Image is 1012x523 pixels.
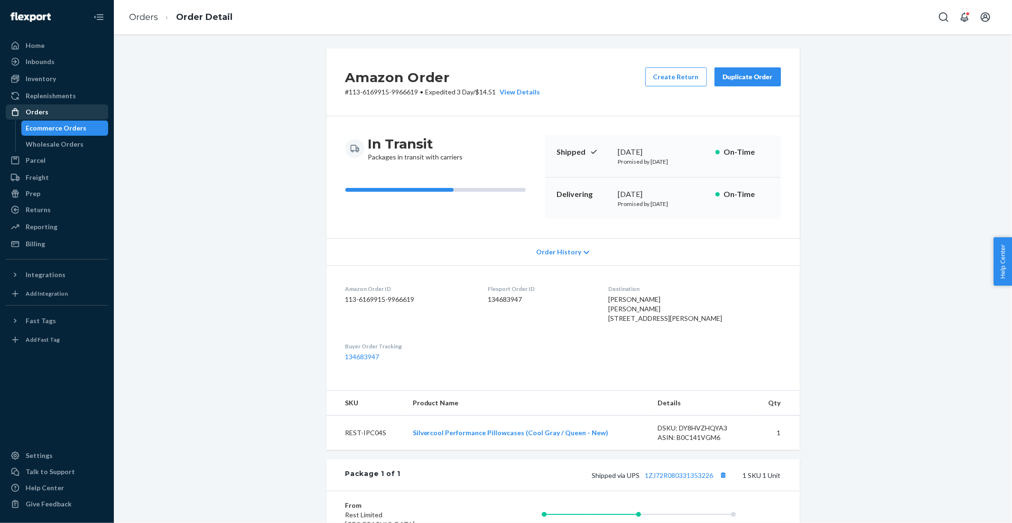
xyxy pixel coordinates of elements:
button: Copy tracking number [717,469,730,481]
a: Settings [6,448,108,463]
a: 1ZJ72R080331353226 [645,471,714,479]
p: Promised by [DATE] [618,200,708,208]
a: Returns [6,202,108,217]
div: Ecommerce Orders [26,123,87,133]
button: Fast Tags [6,313,108,328]
dd: 113-6169915-9966619 [345,295,473,304]
div: [DATE] [618,147,708,158]
div: Inbounds [26,57,55,66]
th: Product Name [405,391,650,416]
dt: Buyer Order Tracking [345,342,473,350]
a: 134683947 [345,353,380,361]
div: Give Feedback [26,499,72,509]
p: Delivering [557,189,611,200]
div: Reporting [26,222,57,232]
a: Reporting [6,219,108,234]
ol: breadcrumbs [121,3,240,31]
button: Open account menu [976,8,995,27]
div: Inventory [26,74,56,84]
button: Help Center [993,237,1012,286]
th: SKU [326,391,405,416]
div: Settings [26,451,53,460]
div: Help Center [26,483,64,493]
button: Give Feedback [6,496,108,512]
dt: Flexport Order ID [488,285,594,293]
div: Wholesale Orders [26,140,84,149]
span: Order History [536,247,581,257]
a: Inbounds [6,54,108,69]
dd: 134683947 [488,295,594,304]
p: # 113-6169915-9966619 / $14.51 [345,87,540,97]
button: Integrations [6,267,108,282]
div: Home [26,41,45,50]
div: [DATE] [618,189,708,200]
div: Prep [26,189,40,198]
div: Billing [26,239,45,249]
a: Orders [129,12,158,22]
a: Freight [6,170,108,185]
button: Duplicate Order [715,67,781,86]
a: Order Detail [176,12,232,22]
div: DSKU: DY8HVZHQYA3 [658,423,747,433]
button: Open Search Box [934,8,953,27]
p: On-Time [724,189,770,200]
span: Shipped via UPS [592,471,730,479]
span: Expedited 3 Day [426,88,474,96]
td: 1 [754,416,799,450]
a: Ecommerce Orders [21,121,109,136]
a: Silvercool Performance Pillowcases (Cool Gray / Queen - New) [413,429,609,437]
a: Inventory [6,71,108,86]
a: Replenishments [6,88,108,103]
span: [PERSON_NAME] [PERSON_NAME] [STREET_ADDRESS][PERSON_NAME] [609,295,723,322]
a: Wholesale Orders [21,137,109,152]
p: Promised by [DATE] [618,158,708,166]
a: Add Integration [6,286,108,301]
div: Duplicate Order [723,72,773,82]
h2: Amazon Order [345,67,540,87]
div: Freight [26,173,49,182]
div: Talk to Support [26,467,75,476]
button: Open notifications [955,8,974,27]
div: Add Fast Tag [26,336,60,344]
h3: In Transit [368,135,463,152]
p: Shipped [557,147,611,158]
a: Prep [6,186,108,201]
td: REST-IPC04S [326,416,405,450]
a: Billing [6,236,108,252]
div: Packages in transit with carriers [368,135,463,162]
div: Parcel [26,156,46,165]
dt: Destination [609,285,781,293]
p: On-Time [724,147,770,158]
dt: From [345,501,459,510]
button: Create Return [645,67,707,86]
a: Help Center [6,480,108,495]
button: View Details [496,87,540,97]
div: Replenishments [26,91,76,101]
dt: Amazon Order ID [345,285,473,293]
img: Flexport logo [10,12,51,22]
a: Home [6,38,108,53]
div: Package 1 of 1 [345,469,401,481]
div: Integrations [26,270,65,280]
th: Details [650,391,755,416]
span: • [420,88,424,96]
div: Fast Tags [26,316,56,326]
div: 1 SKU 1 Unit [400,469,780,481]
a: Add Fast Tag [6,332,108,347]
div: Orders [26,107,48,117]
div: Add Integration [26,290,68,298]
a: Orders [6,104,108,120]
button: Close Navigation [89,8,108,27]
div: Returns [26,205,51,215]
a: Parcel [6,153,108,168]
a: Talk to Support [6,464,108,479]
th: Qty [754,391,799,416]
div: ASIN: B0C141VGM6 [658,433,747,442]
